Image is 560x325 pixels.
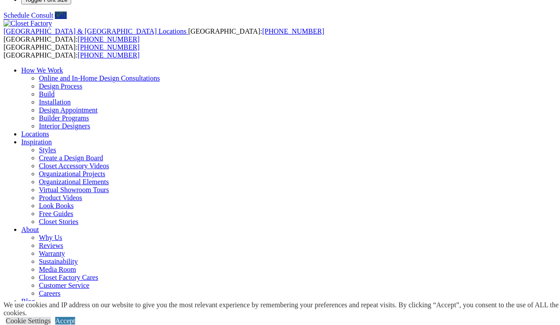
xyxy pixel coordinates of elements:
a: [PHONE_NUMBER] [262,27,324,35]
a: Schedule Consult [4,12,53,19]
a: Closet Factory Cares [39,274,98,281]
a: Build [39,90,55,98]
a: Organizational Elements [39,178,109,186]
a: About [21,226,39,233]
a: Free Guides [39,210,73,217]
a: How We Work [21,66,63,74]
a: Media Room [39,266,76,273]
a: Organizational Projects [39,170,105,178]
a: Inspiration [21,138,52,146]
a: Closet Accessory Videos [39,162,109,170]
a: Warranty [39,250,65,257]
a: Design Process [39,82,82,90]
a: Virtual Showroom Tours [39,186,109,193]
a: Customer Service [39,282,89,289]
a: [PHONE_NUMBER] [78,51,140,59]
a: Installation [39,98,71,106]
a: Interior Designers [39,122,90,130]
a: Product Videos [39,194,82,201]
a: Builder Programs [39,114,89,122]
a: Blog [21,298,35,305]
span: [GEOGRAPHIC_DATA]: [GEOGRAPHIC_DATA]: [4,27,324,43]
a: [PHONE_NUMBER] [78,35,140,43]
a: Call [55,12,67,19]
a: Careers [39,290,61,297]
a: Create a Design Board [39,154,103,162]
a: Design Appointment [39,106,98,114]
a: [PHONE_NUMBER] [78,43,140,51]
a: Look Books [39,202,74,209]
a: Reviews [39,242,63,249]
img: Closet Factory [4,19,52,27]
a: Online and In-Home Design Consultations [39,74,160,82]
div: We use cookies and IP address on our website to give you the most relevant experience by remember... [4,301,560,317]
a: [GEOGRAPHIC_DATA] & [GEOGRAPHIC_DATA] Locations [4,27,188,35]
span: [GEOGRAPHIC_DATA] & [GEOGRAPHIC_DATA] Locations [4,27,187,35]
a: Why Us [39,234,62,241]
a: Styles [39,146,56,154]
a: Accept [55,317,75,325]
a: Sustainability [39,258,78,265]
a: Closet Stories [39,218,78,225]
a: Locations [21,130,49,138]
span: [GEOGRAPHIC_DATA]: [GEOGRAPHIC_DATA]: [4,43,140,59]
a: Cookie Settings [6,317,51,325]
